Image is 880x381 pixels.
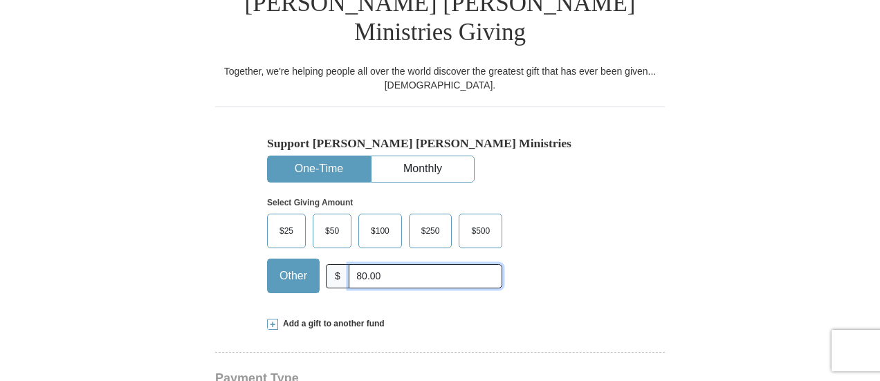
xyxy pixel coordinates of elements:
[267,136,613,151] h5: Support [PERSON_NAME] [PERSON_NAME] Ministries
[349,264,502,288] input: Other Amount
[326,264,349,288] span: $
[464,221,497,241] span: $500
[267,198,353,207] strong: Select Giving Amount
[215,64,665,92] div: Together, we're helping people all over the world discover the greatest gift that has ever been g...
[318,221,346,241] span: $50
[278,318,385,330] span: Add a gift to another fund
[364,221,396,241] span: $100
[268,156,370,182] button: One-Time
[273,266,314,286] span: Other
[414,221,447,241] span: $250
[273,221,300,241] span: $25
[372,156,474,182] button: Monthly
